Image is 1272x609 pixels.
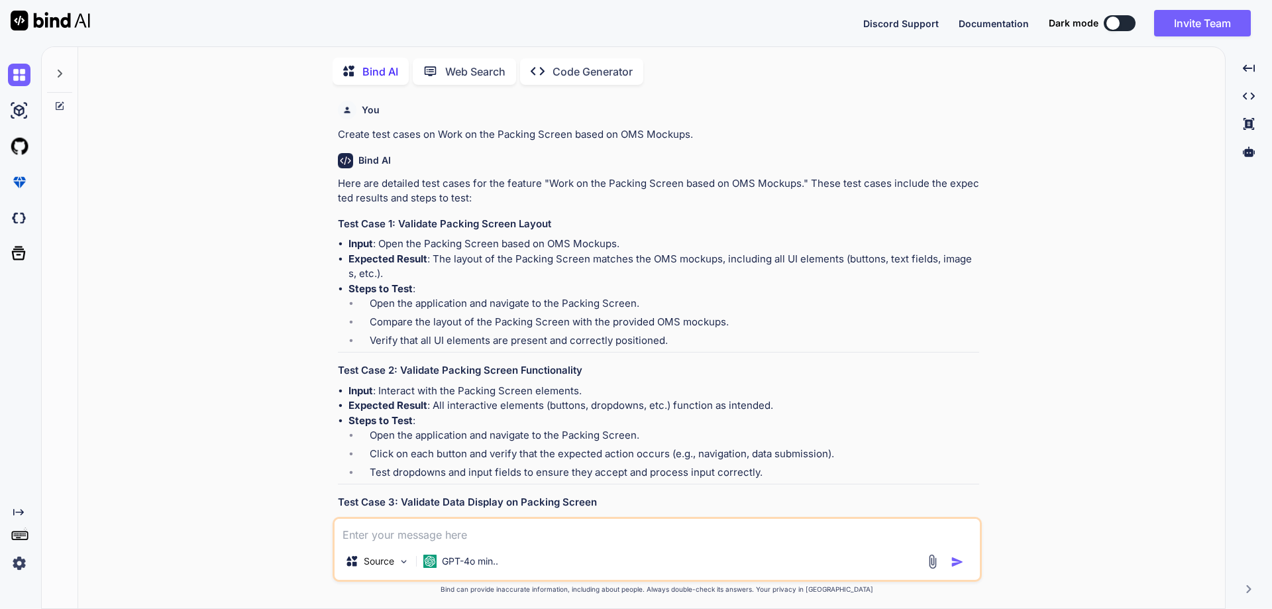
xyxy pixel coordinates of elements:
[338,176,979,206] p: Here are detailed test cases for the feature "Work on the Packing Screen based on OMS Mockups." T...
[8,207,30,229] img: darkCloudIdeIcon
[863,17,939,30] button: Discord Support
[1154,10,1251,36] button: Invite Team
[348,516,979,531] li: : Load data into the Packing Screen.
[925,554,940,569] img: attachment
[338,363,979,378] h3: Test Case 2: Validate Packing Screen Functionality
[8,552,30,575] img: settings
[348,414,413,427] strong: Steps to Test
[338,217,979,232] h3: Test Case 1: Validate Packing Screen Layout
[959,18,1029,29] span: Documentation
[8,171,30,194] img: premium
[348,237,979,252] li: : Open the Packing Screen based on OMS Mockups.
[11,11,90,30] img: Bind AI
[358,154,391,167] h6: Bind AI
[359,465,979,484] li: Test dropdowns and input fields to ensure they accept and process input correctly.
[863,18,939,29] span: Discord Support
[362,64,398,80] p: Bind AI
[8,99,30,122] img: ai-studio
[1049,17,1098,30] span: Dark mode
[553,64,633,80] p: Code Generator
[359,447,979,465] li: Click on each button and verify that the expected action occurs (e.g., navigation, data submission).
[348,398,979,414] li: : All interactive elements (buttons, dropdowns, etc.) function as intended.
[445,64,505,80] p: Web Search
[362,103,380,117] h6: You
[359,428,979,447] li: Open the application and navigate to the Packing Screen.
[348,516,373,529] strong: Input
[348,237,373,250] strong: Input
[338,495,979,510] h3: Test Case 3: Validate Data Display on Packing Screen
[398,556,409,567] img: Pick Models
[951,555,964,569] img: icon
[333,584,982,594] p: Bind can provide inaccurate information, including about people. Always double-check its answers....
[359,333,979,352] li: Verify that all UI elements are present and correctly positioned.
[348,414,979,484] li: :
[959,17,1029,30] button: Documentation
[359,296,979,315] li: Open the application and navigate to the Packing Screen.
[8,135,30,158] img: githubLight
[348,252,427,265] strong: Expected Result
[348,282,979,353] li: :
[348,384,373,397] strong: Input
[364,555,394,568] p: Source
[8,64,30,86] img: chat
[348,282,413,295] strong: Steps to Test
[338,127,979,142] p: Create test cases on Work on the Packing Screen based on OMS Mockups.
[359,315,979,333] li: Compare the layout of the Packing Screen with the provided OMS mockups.
[348,252,979,282] li: : The layout of the Packing Screen matches the OMS mockups, including all UI elements (buttons, t...
[423,555,437,568] img: GPT-4o mini
[348,399,427,412] strong: Expected Result
[348,384,979,399] li: : Interact with the Packing Screen elements.
[442,555,498,568] p: GPT-4o min..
